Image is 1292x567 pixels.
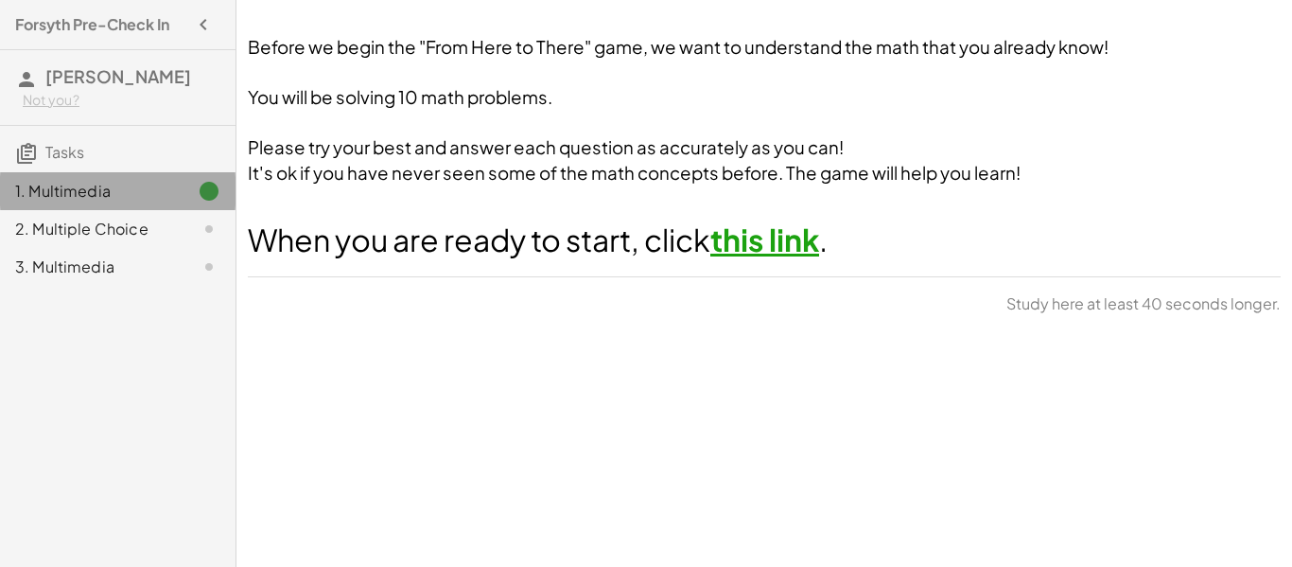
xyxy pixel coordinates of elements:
[1006,292,1281,315] span: Study here at least 40 seconds longer.
[198,218,220,240] i: Task not started.
[248,86,552,108] span: You will be solving 10 math problems.
[248,136,844,158] span: Please try your best and answer each question as accurately as you can!
[819,221,828,258] span: .
[248,162,1021,184] span: It's ok if you have never seen some of the math concepts before. The game will help you learn!
[15,256,167,278] div: 3. Multimedia
[198,180,220,203] i: Task finished.
[45,65,191,87] span: [PERSON_NAME]
[23,91,220,110] div: Not you?
[15,180,167,203] div: 1. Multimedia
[248,36,1109,58] span: Before we begin the "From Here to There" game, we want to understand the math that you already know!
[248,221,710,258] span: When you are ready to start, click
[198,256,220,278] i: Task not started.
[15,218,167,240] div: 2. Multiple Choice
[710,221,819,258] a: this link
[45,142,84,162] span: Tasks
[15,13,169,36] h4: Forsyth Pre-Check In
